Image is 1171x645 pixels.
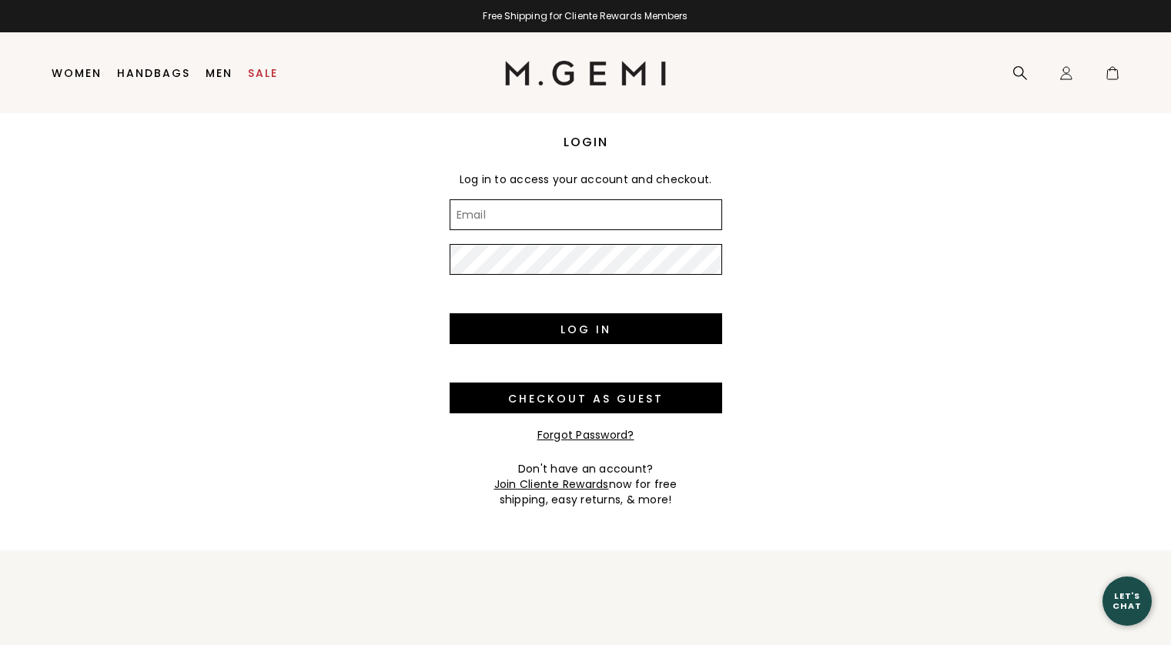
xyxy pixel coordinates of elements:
[537,427,634,443] a: Forgot Password?
[52,67,102,79] a: Women
[450,383,722,413] input: Checkout as guest
[206,67,233,79] a: Men
[248,67,278,79] a: Sale
[117,67,190,79] a: Handbags
[450,313,722,344] input: Log in
[1102,591,1152,610] div: Let's Chat
[450,133,722,152] h1: Login
[494,476,609,492] a: Join Cliente Rewards
[450,159,722,199] div: Log in to access your account and checkout.
[505,61,666,85] img: M.Gemi
[450,199,722,230] input: Email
